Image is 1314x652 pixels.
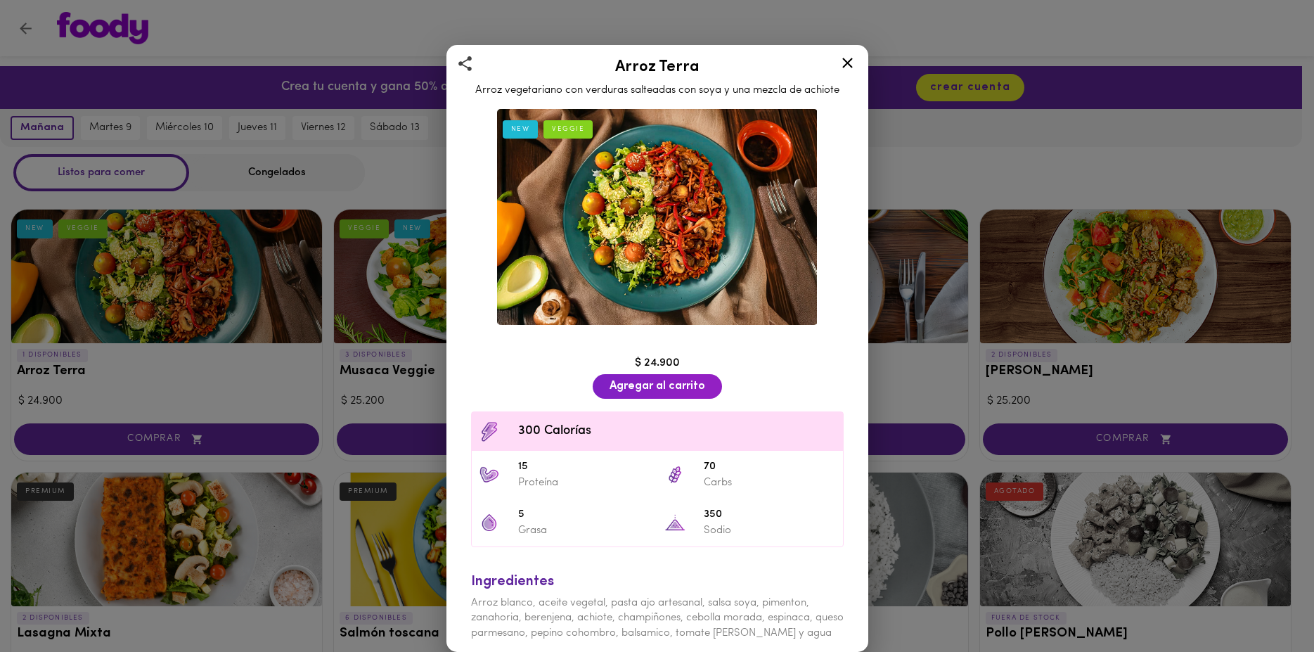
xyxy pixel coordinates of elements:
span: 5 [518,507,650,523]
img: 15 Proteína [479,464,500,485]
img: 5 Grasa [479,512,500,533]
div: NEW [503,120,539,139]
span: 15 [518,459,650,475]
div: $ 24.900 [464,355,851,371]
span: 350 [704,507,836,523]
p: Grasa [518,523,650,538]
button: Agregar al carrito [593,374,722,399]
span: 70 [704,459,836,475]
span: Arroz vegetariano con verduras salteadas con soya y una mezcla de achiote [475,85,839,96]
span: Agregar al carrito [610,380,705,393]
div: Ingredientes [471,572,844,592]
p: Sodio [704,523,836,538]
img: 350 Sodio [664,512,685,533]
iframe: Messagebird Livechat Widget [1232,570,1300,638]
span: 300 Calorías [518,422,836,441]
p: Proteína [518,475,650,490]
p: Carbs [704,475,836,490]
img: 70 Carbs [664,464,685,485]
img: Contenido calórico [479,421,500,442]
div: VEGGIE [543,120,593,139]
img: Arroz Terra [497,109,818,325]
span: Arroz blanco, aceite vegetal, pasta ajo artesanal, salsa soya, pimenton, zanahoria, berenjena, ac... [471,598,844,639]
h2: Arroz Terra [464,59,851,76]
